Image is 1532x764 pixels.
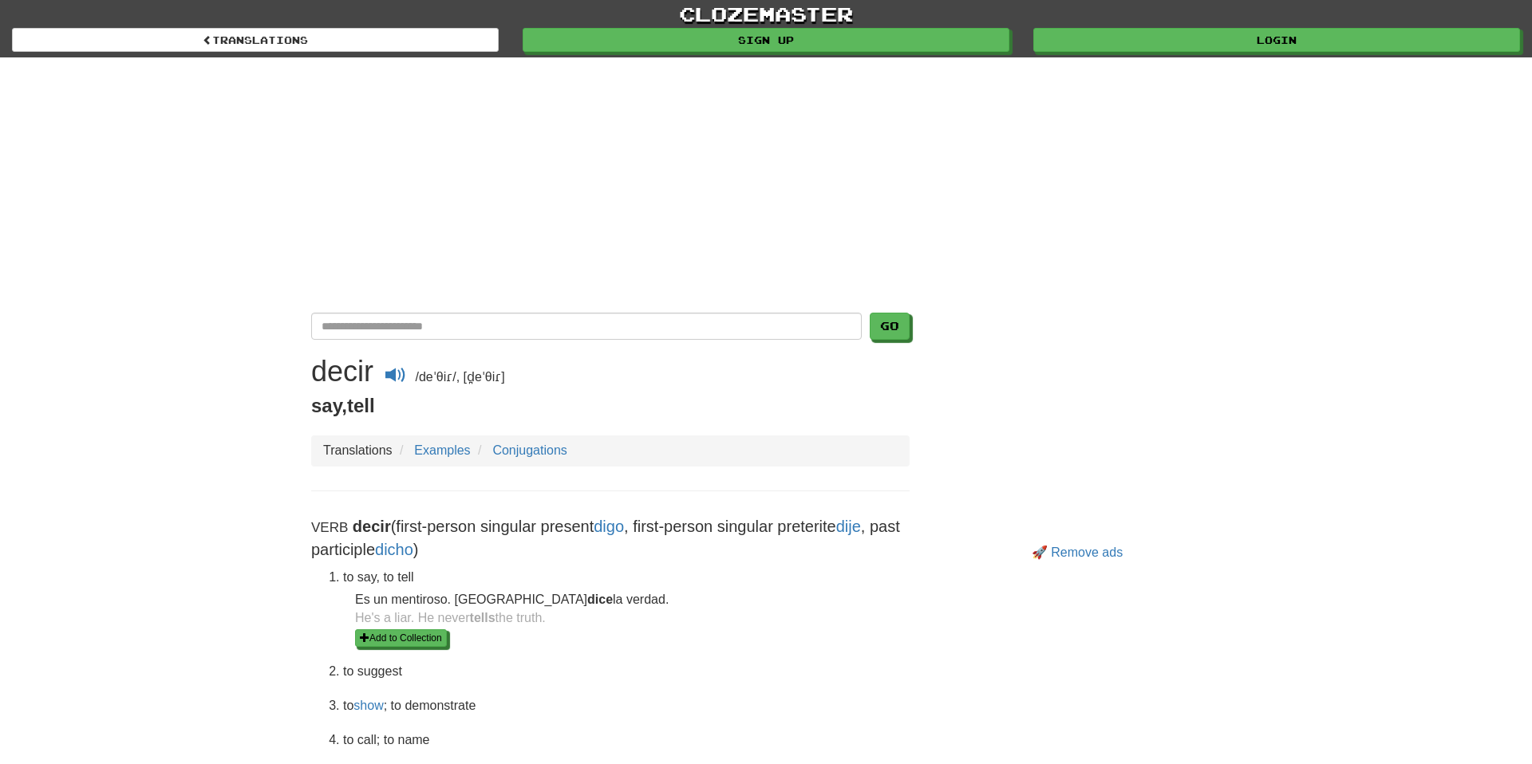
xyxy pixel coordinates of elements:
[323,442,393,460] li: Translations
[377,363,415,392] button: Play audio decir
[311,515,910,561] p: (first-person singular present , first-person singular preterite , past participle )
[343,731,910,750] li: to call; to name
[12,28,499,52] a: Translations
[353,518,391,535] strong: decir
[311,392,910,419] p: ,
[353,699,383,712] a: show
[1033,28,1520,52] a: Login
[594,518,624,535] a: digo
[311,356,910,392] div: /deˈθiɾ/, [d̪eˈθiɾ]
[355,629,447,647] button: Add to Collection
[934,313,1221,536] iframe: Advertisement
[355,609,910,647] dd: He's a liar. He never the truth.
[470,611,496,624] b: tells
[836,518,861,535] a: dije
[492,443,567,457] a: Conjugations
[375,541,413,558] a: dicho
[311,520,348,535] small: Verb
[414,443,470,457] a: Examples
[343,569,910,647] li: to say, to tell
[343,697,910,715] li: to ; to demonstrate
[311,313,862,340] input: Translate Spanish-English
[355,591,910,609] dt: Es un mentiroso. [GEOGRAPHIC_DATA] la verdad.
[587,593,613,606] b: dice
[1032,545,1123,559] a: 🚀 Remove ads
[311,395,342,416] span: say
[870,313,910,340] button: Go
[347,395,375,416] span: tell
[311,73,1221,297] iframe: Advertisement
[343,663,910,681] li: to suggest
[523,28,1009,52] a: Sign up
[311,355,373,388] h1: decir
